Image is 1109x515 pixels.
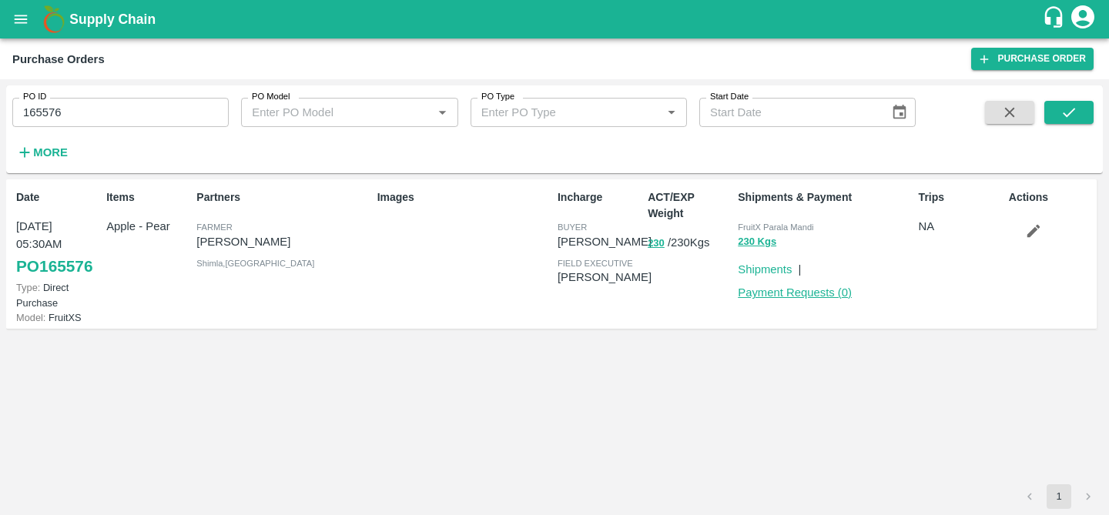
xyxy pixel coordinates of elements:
[648,189,732,222] p: ACT/EXP Weight
[196,189,370,206] p: Partners
[106,189,190,206] p: Items
[16,218,100,252] p: [DATE] 05:30AM
[662,102,682,122] button: Open
[106,218,190,235] p: Apple - Pear
[475,102,637,122] input: Enter PO Type
[1047,484,1071,509] button: page 1
[885,98,914,127] button: Choose date
[16,252,92,280] a: PO165576
[16,312,45,323] span: Model:
[648,235,665,252] button: 230
[738,286,852,299] a: Payment Requests (0)
[1009,189,1093,206] p: Actions
[558,233,652,250] p: [PERSON_NAME]
[16,282,40,293] span: Type:
[558,189,642,206] p: Incharge
[39,4,69,35] img: logo
[12,49,105,69] div: Purchase Orders
[738,222,813,232] span: FruitX Parala Mandi
[481,91,514,103] label: PO Type
[558,222,587,232] span: buyer
[16,189,100,206] p: Date
[69,12,156,27] b: Supply Chain
[432,102,452,122] button: Open
[1015,484,1103,509] nav: pagination navigation
[252,91,290,103] label: PO Model
[971,48,1094,70] a: Purchase Order
[648,234,732,252] p: / 230 Kgs
[196,222,232,232] span: Farmer
[919,189,1003,206] p: Trips
[33,146,68,159] strong: More
[12,98,229,127] input: Enter PO ID
[1042,5,1069,33] div: customer-support
[377,189,551,206] p: Images
[710,91,749,103] label: Start Date
[919,218,1003,235] p: NA
[3,2,39,37] button: open drawer
[699,98,879,127] input: Start Date
[558,269,652,286] p: [PERSON_NAME]
[792,255,801,278] div: |
[246,102,407,122] input: Enter PO Model
[69,8,1042,30] a: Supply Chain
[738,189,912,206] p: Shipments & Payment
[12,139,72,166] button: More
[23,91,46,103] label: PO ID
[738,263,792,276] a: Shipments
[196,259,314,268] span: Shimla , [GEOGRAPHIC_DATA]
[1069,3,1097,35] div: account of current user
[16,280,100,309] p: Direct Purchase
[558,259,633,268] span: field executive
[738,233,776,251] button: 230 Kgs
[16,310,100,325] p: FruitXS
[196,233,370,250] p: [PERSON_NAME]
